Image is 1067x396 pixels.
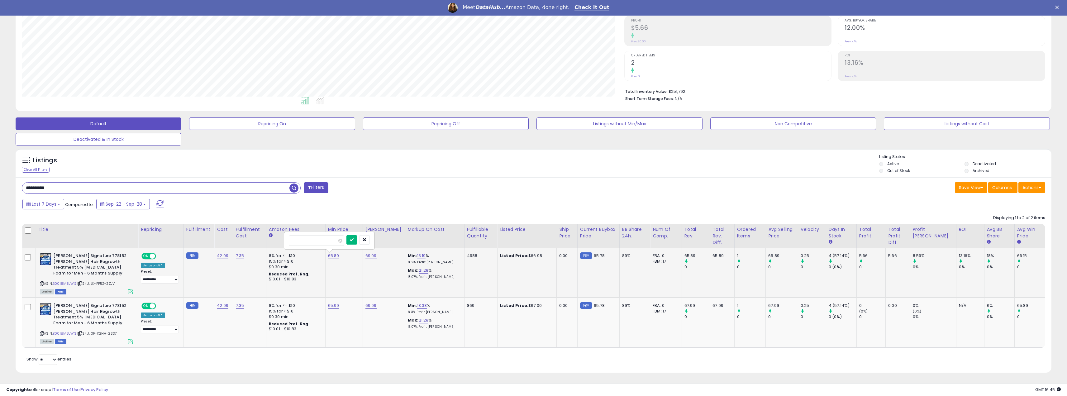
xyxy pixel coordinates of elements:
div: 65.89 [712,253,729,259]
small: Prev: $0.00 [631,40,646,43]
div: 0.00 [559,303,573,308]
button: Save View [955,182,987,193]
div: Current Buybox Price [580,226,617,239]
button: Actions [1018,182,1045,193]
div: 869 [467,303,493,308]
div: 67.99 [684,303,710,308]
div: $66.98 [500,253,552,259]
div: Preset: [141,319,179,333]
div: 66.15 [1017,253,1045,259]
div: Fulfillable Quantity [467,226,495,239]
div: N/A [959,303,979,308]
span: Show: entries [26,356,71,362]
a: 13.19 [417,253,426,259]
div: Amazon AI * [141,263,165,268]
div: % [408,268,460,279]
a: B00I8M8JWS [53,281,76,286]
h2: 13.16% [845,59,1045,68]
button: Listings without Cost [884,117,1050,130]
div: Profit [PERSON_NAME] [913,226,954,239]
span: Ordered Items [631,54,831,57]
div: 0 [859,314,885,320]
div: 0% [913,264,956,270]
span: Sep-22 - Sep-28 [106,201,142,207]
div: FBM: 17 [653,259,677,264]
div: 6% [987,303,1014,308]
div: 65.89 [768,253,798,259]
strong: Copyright [6,387,29,393]
a: 21.28 [419,317,429,323]
div: 0% [987,314,1014,320]
button: Columns [988,182,1017,193]
h5: Listings [33,156,57,165]
div: [PERSON_NAME] [365,226,403,233]
span: | SKU: 0F-K2HH-2SS7 [77,331,117,336]
div: 5.66 [859,253,885,259]
div: 4 (57.14%) [829,253,856,259]
div: 0 [859,303,885,308]
div: 1 [737,303,765,308]
small: Avg BB Share. [987,239,991,245]
span: 65.78 [594,253,605,259]
span: N/A [675,96,682,102]
div: 5.66 [888,253,905,259]
div: Days In Stock [829,226,854,239]
div: 15% for > $10 [269,308,321,314]
span: 65.78 [594,303,605,308]
h2: 2 [631,59,831,68]
div: Total Rev. [684,226,707,239]
b: Max: [408,267,419,273]
div: $0.30 min [269,264,321,270]
div: $10.01 - $10.83 [269,277,321,282]
div: Markup on Cost [408,226,462,233]
button: Sep-22 - Sep-28 [96,199,150,209]
span: | SKU: JK-FP5Z-ZZJV [77,281,115,286]
button: Listings without Min/Max [536,117,702,130]
div: 89% [622,303,645,308]
div: $10.01 - $10.83 [269,327,321,332]
a: 69.99 [365,303,377,309]
span: All listings currently available for purchase on Amazon [40,289,54,294]
div: Amazon AI * [141,313,165,318]
div: Avg Selling Price [768,226,795,239]
small: Amazon Fees. [269,233,273,238]
small: (0%) [859,309,868,314]
div: FBA: 0 [653,303,677,308]
b: Reduced Prof. Rng. [269,271,310,277]
a: Privacy Policy [81,387,108,393]
div: 4988 [467,253,493,259]
li: $251,792 [625,87,1041,95]
div: 0 (0%) [829,264,856,270]
a: 7.35 [236,253,244,259]
div: 0 [737,264,765,270]
span: Profit [631,19,831,22]
small: Prev: N/A [845,74,857,78]
a: 69.99 [365,253,377,259]
small: FBM [186,252,198,259]
small: (0%) [913,309,922,314]
div: 8% for <= $10 [269,303,321,308]
div: 0 (0%) [829,314,856,320]
button: Non Competitive [710,117,876,130]
div: Total Profit Diff. [888,226,907,246]
b: [PERSON_NAME] Signature 778152 [PERSON_NAME] Hair Regrowth Treatment 5% [MEDICAL_DATA] Foam for M... [53,303,129,327]
span: ON [142,303,150,309]
div: 8.59% [913,253,956,259]
div: 0.25 [801,253,826,259]
a: 65.89 [328,253,339,259]
div: ASIN: [40,253,133,293]
div: 0 [1017,264,1045,270]
b: Listed Price: [500,253,528,259]
div: 1 [737,253,765,259]
b: Listed Price: [500,303,528,308]
a: Check It Out [574,4,609,11]
button: Repricing On [189,117,355,130]
div: $0.30 min [269,314,321,320]
button: Deactivated & In Stock [16,133,181,146]
small: FBM [580,302,592,309]
div: 8% for <= $10 [269,253,321,259]
span: Compared to: [65,202,94,208]
a: B00I8M8JWS [53,331,76,336]
p: 8.71% Profit [PERSON_NAME] [408,310,460,314]
small: FBM [580,252,592,259]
